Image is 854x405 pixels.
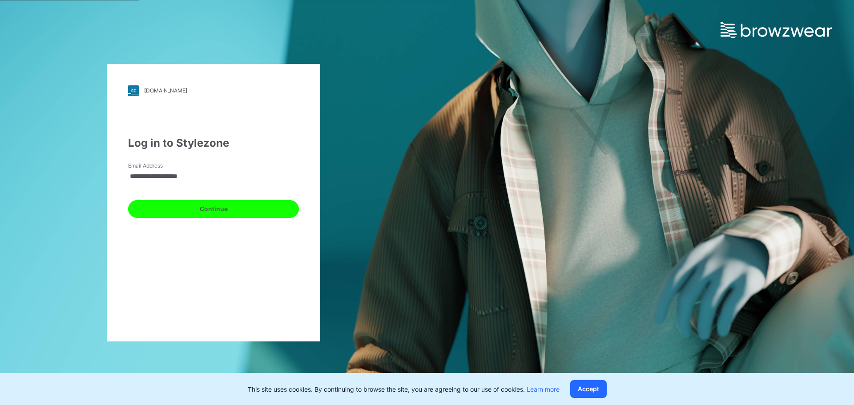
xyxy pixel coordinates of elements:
a: [DOMAIN_NAME] [128,85,299,96]
button: Accept [570,380,607,398]
label: Email Address [128,162,190,170]
img: browzwear-logo.e42bd6dac1945053ebaf764b6aa21510.svg [721,22,832,38]
div: Log in to Stylezone [128,135,299,151]
button: Continue [128,200,299,218]
div: [DOMAIN_NAME] [144,87,187,94]
p: This site uses cookies. By continuing to browse the site, you are agreeing to our use of cookies. [248,385,560,394]
img: stylezone-logo.562084cfcfab977791bfbf7441f1a819.svg [128,85,139,96]
a: Learn more [527,385,560,393]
